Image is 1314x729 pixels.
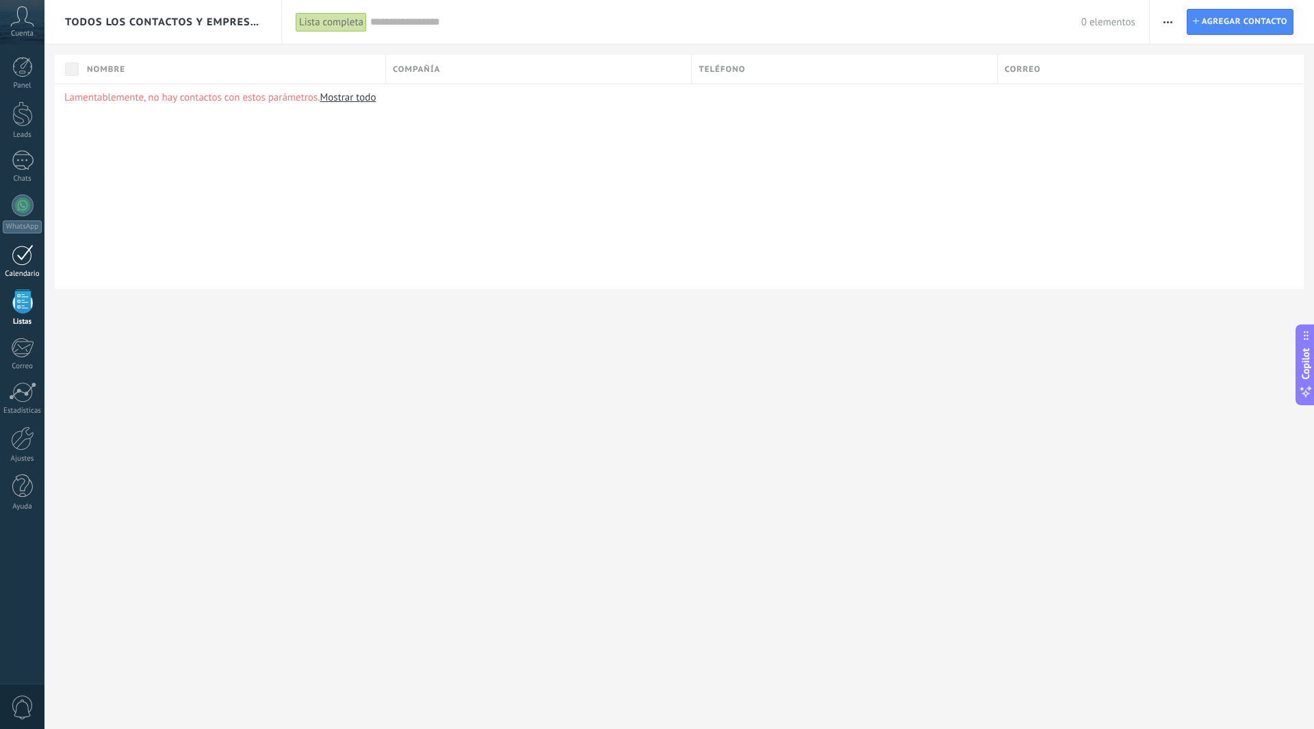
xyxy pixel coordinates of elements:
span: Copilot [1299,348,1313,379]
p: Lamentablemente, no hay contactos con estos parámetros. [64,91,1294,104]
div: Calendario [3,270,42,279]
span: Todos los contactos y empresas [65,16,262,29]
span: 0 elementos [1081,16,1135,29]
div: Panel [3,81,42,90]
div: Lista completa [296,12,367,32]
span: Compañía [393,63,440,76]
div: WhatsApp [3,220,42,233]
span: Nombre [87,63,125,76]
div: Ayuda [3,502,42,511]
div: Ajustes [3,455,42,463]
span: Cuenta [11,29,34,38]
button: Más [1158,9,1178,35]
a: Mostrar todo [320,91,376,104]
span: Correo [1005,63,1041,76]
div: Chats [3,175,42,183]
span: Agregar contacto [1202,10,1287,34]
div: Listas [3,318,42,327]
a: Agregar contacto [1187,9,1293,35]
div: Leads [3,131,42,140]
span: Teléfono [699,63,745,76]
div: Correo [3,362,42,371]
div: Estadísticas [3,407,42,415]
